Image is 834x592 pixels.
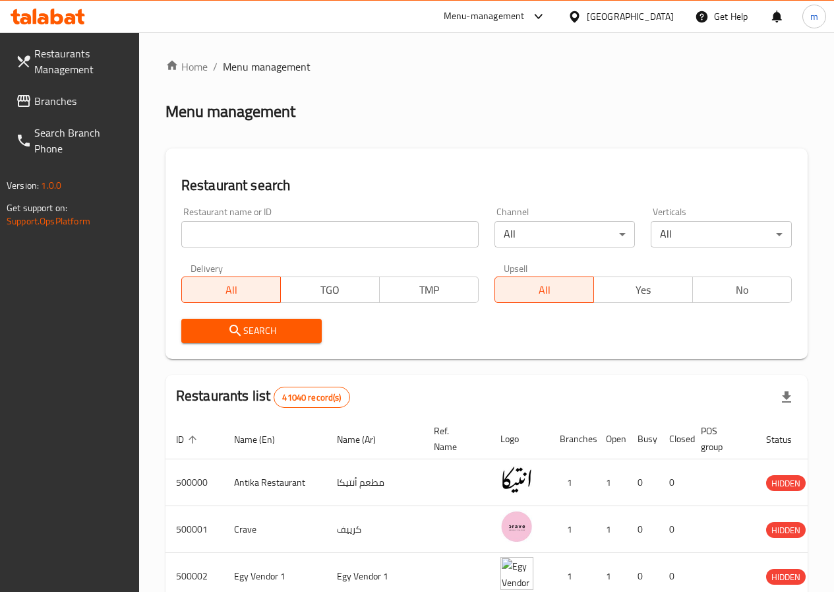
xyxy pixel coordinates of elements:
[500,510,533,543] img: Crave
[595,419,627,459] th: Open
[593,277,693,303] button: Yes
[234,432,292,447] span: Name (En)
[651,221,792,247] div: All
[181,176,792,195] h2: Restaurant search
[7,177,39,194] span: Version:
[337,432,393,447] span: Name (Ar)
[434,423,474,455] span: Ref. Name
[549,419,595,459] th: Branches
[766,475,806,491] div: HIDDEN
[766,476,806,491] span: HIDDEN
[165,59,208,75] a: Home
[627,419,659,459] th: Busy
[192,323,312,339] span: Search
[500,280,589,300] span: All
[5,38,139,85] a: Restaurants Management
[41,177,61,194] span: 1.0.0
[549,459,595,506] td: 1
[7,199,67,216] span: Get support on:
[599,280,688,300] span: Yes
[500,463,533,496] img: Antika Restaurant
[165,506,223,553] td: 500001
[701,423,740,455] span: POS group
[504,263,528,273] label: Upsell
[274,391,349,404] span: 41040 record(s)
[659,419,690,459] th: Closed
[223,506,326,553] td: Crave
[766,523,806,538] span: HIDDEN
[176,432,201,447] span: ID
[595,459,627,506] td: 1
[176,386,350,408] h2: Restaurants list
[7,213,90,230] a: Support.OpsPlatform
[5,117,139,164] a: Search Branch Phone
[766,432,809,447] span: Status
[627,506,659,553] td: 0
[385,280,473,300] span: TMP
[280,277,380,303] button: TGO
[181,277,281,303] button: All
[34,125,129,156] span: Search Branch Phone
[659,459,690,506] td: 0
[490,419,549,459] th: Logo
[810,9,818,24] span: m
[766,570,806,585] span: HIDDEN
[595,506,627,553] td: 1
[500,557,533,590] img: Egy Vendor 1
[223,59,311,75] span: Menu management
[181,319,322,343] button: Search
[494,221,636,247] div: All
[659,506,690,553] td: 0
[326,506,423,553] td: كرييف
[165,59,808,75] nav: breadcrumb
[379,277,479,303] button: TMP
[692,277,792,303] button: No
[181,221,479,247] input: Search for restaurant name or ID..
[187,280,276,300] span: All
[213,59,218,75] li: /
[165,101,295,122] h2: Menu management
[5,85,139,117] a: Branches
[627,459,659,506] td: 0
[34,93,129,109] span: Branches
[286,280,374,300] span: TGO
[698,280,787,300] span: No
[191,263,223,273] label: Delivery
[223,459,326,506] td: Antika Restaurant
[549,506,595,553] td: 1
[326,459,423,506] td: مطعم أنتيكا
[34,46,129,77] span: Restaurants Management
[771,381,802,413] div: Export file
[444,9,525,24] div: Menu-management
[165,459,223,506] td: 500000
[587,9,674,24] div: [GEOGRAPHIC_DATA]
[494,277,594,303] button: All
